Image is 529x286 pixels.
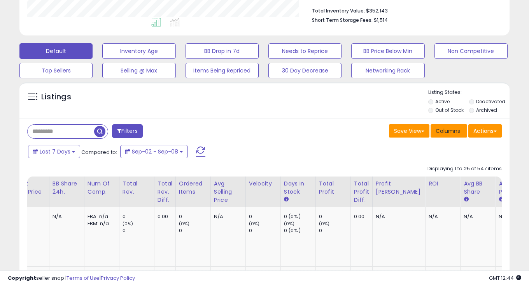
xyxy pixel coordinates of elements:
span: Last 7 Days [40,148,70,155]
button: 30 Day Decrease [268,63,342,78]
label: Deactivated [476,98,505,105]
div: Avg Win Price [499,180,527,196]
div: 0 (0%) [284,213,315,220]
button: BB Drop in 7d [186,43,259,59]
div: Total Profit Diff. [354,180,369,204]
h5: Listings [41,92,71,102]
small: (0%) [319,221,330,227]
b: Total Inventory Value: [312,7,365,14]
button: Top Sellers [19,63,93,78]
button: Filters [112,124,142,138]
div: 0.00 [158,213,170,220]
div: Ordered Items [179,180,207,196]
div: FBA: n/a [88,213,113,220]
div: seller snap | | [8,275,135,282]
div: 0.00 [354,213,366,220]
button: Default [19,43,93,59]
div: FBM: n/a [88,220,113,227]
button: Sep-02 - Sep-08 [120,145,188,158]
span: Sep-02 - Sep-08 [132,148,178,155]
small: (0%) [284,221,295,227]
label: Out of Stock [435,107,464,113]
div: N/A [429,213,454,220]
div: 0 [319,213,350,220]
div: Current Buybox Price [6,180,46,196]
div: 0 [179,227,210,234]
small: (0%) [123,221,133,227]
div: 0 [319,227,350,234]
div: Total Rev. Diff. [158,180,172,204]
div: Total Rev. [123,180,151,196]
button: Selling @ Max [102,63,175,78]
button: Actions [468,124,502,138]
div: Displaying 1 to 25 of 547 items [427,165,502,173]
small: Avg Win Price. [499,196,503,203]
small: (0%) [249,221,260,227]
div: ROI [429,180,457,188]
small: (0%) [179,221,190,227]
small: Days In Stock. [284,196,289,203]
div: N/A [214,213,240,220]
div: 0 [249,227,280,234]
button: Items Being Repriced [186,63,259,78]
a: Privacy Policy [101,274,135,282]
span: Compared to: [81,148,117,156]
div: N/A [464,213,489,220]
div: Avg Selling Price [214,180,242,204]
small: Avg BB Share. [464,196,468,203]
div: N/A [53,213,78,220]
button: Save View [389,124,429,138]
div: Total Profit [319,180,347,196]
span: Columns [436,127,460,135]
a: Terms of Use [67,274,100,282]
div: Avg BB Share [464,180,492,196]
button: Needs to Reprice [268,43,342,59]
span: 2025-09-16 12:44 GMT [489,274,521,282]
div: 0 [179,213,210,220]
p: Listing States: [428,89,510,96]
button: Columns [431,124,467,138]
div: Days In Stock [284,180,312,196]
div: BB Share 24h. [53,180,81,196]
div: Profit [PERSON_NAME] [376,180,422,196]
div: N/A [376,213,419,220]
div: 0 [249,213,280,220]
button: Inventory Age [102,43,175,59]
label: Active [435,98,450,105]
button: Networking Rack [351,63,424,78]
button: Non Competitive [434,43,508,59]
div: N/A [499,213,524,220]
div: Velocity [249,180,277,188]
div: Num of Comp. [88,180,116,196]
strong: Copyright [8,274,36,282]
div: 0 (0%) [284,227,315,234]
span: $1,514 [374,16,388,24]
label: Archived [476,107,497,113]
button: Last 7 Days [28,145,80,158]
button: BB Price Below Min [351,43,424,59]
div: 0 [123,213,154,220]
b: Short Term Storage Fees: [312,17,373,23]
li: $352,143 [312,5,496,15]
div: 0 [123,227,154,234]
